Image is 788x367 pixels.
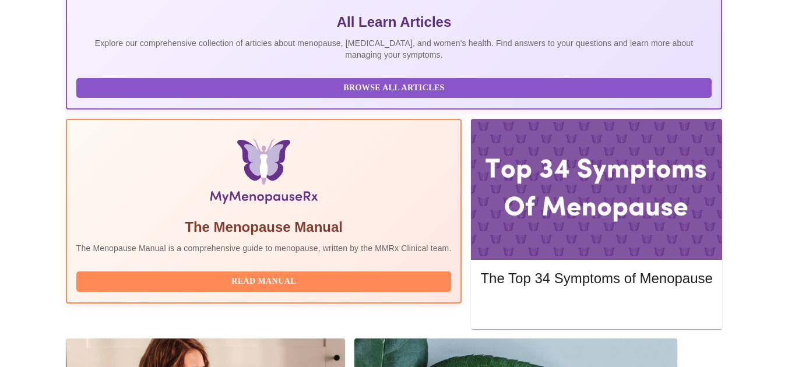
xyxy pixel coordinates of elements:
a: Read Manual [76,276,455,285]
a: Read More [480,303,715,313]
span: Read More [492,302,701,316]
button: Browse All Articles [76,78,712,98]
button: Read More [480,299,712,319]
button: Read Manual [76,271,452,292]
img: Menopause Manual [136,139,392,209]
p: Explore our comprehensive collection of articles about menopause, [MEDICAL_DATA], and women's hea... [76,37,712,61]
h5: The Menopause Manual [76,218,452,237]
h5: The Top 34 Symptoms of Menopause [480,269,712,288]
span: Browse All Articles [88,81,700,96]
span: Read Manual [88,274,440,289]
h5: All Learn Articles [76,13,712,31]
a: Browse All Articles [76,82,715,92]
p: The Menopause Manual is a comprehensive guide to menopause, written by the MMRx Clinical team. [76,242,452,254]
